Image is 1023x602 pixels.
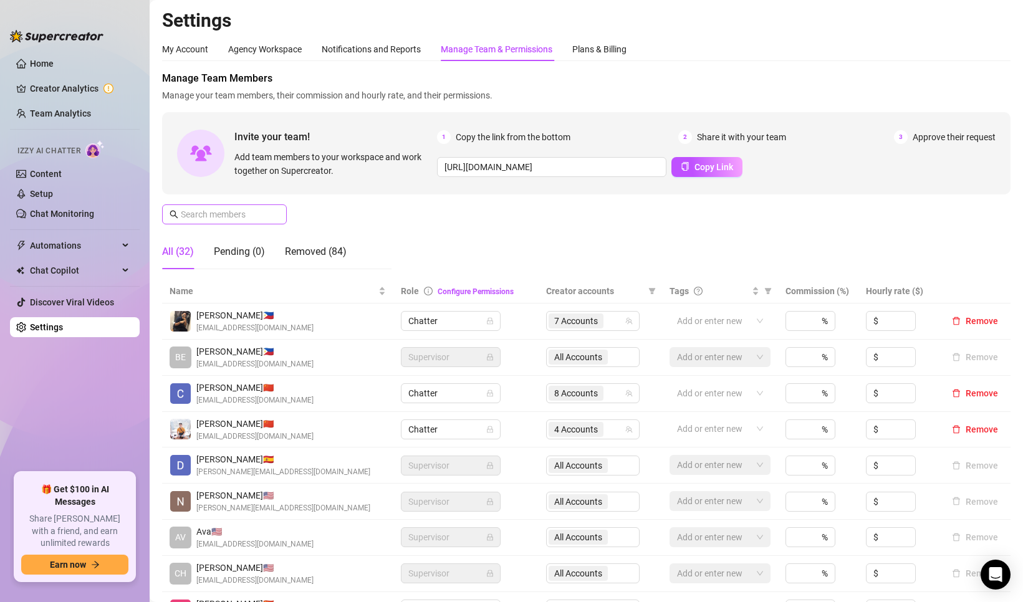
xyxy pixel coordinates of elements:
[486,353,494,361] span: lock
[175,530,186,544] span: AV
[966,316,998,326] span: Remove
[947,494,1003,509] button: Remove
[947,422,1003,437] button: Remove
[30,236,118,256] span: Automations
[625,389,633,397] span: team
[408,528,493,547] span: Supervisor
[170,455,191,475] img: Davis Armbrust
[181,208,269,221] input: Search members
[670,284,689,298] span: Tags
[546,284,643,298] span: Creator accounts
[170,210,178,219] span: search
[424,287,433,295] span: info-circle
[441,42,552,56] div: Manage Team & Permissions
[401,286,419,296] span: Role
[196,452,370,466] span: [PERSON_NAME] 🇪🇸
[947,386,1003,401] button: Remove
[322,42,421,56] div: Notifications and Reports
[170,491,191,512] img: Naomi Ochoa
[170,383,191,404] img: Charmaine Javillonar
[162,71,1011,86] span: Manage Team Members
[234,150,432,178] span: Add team members to your workspace and work together on Supercreator.
[437,130,451,144] span: 1
[30,189,53,199] a: Setup
[228,42,302,56] div: Agency Workspace
[196,308,314,322] span: [PERSON_NAME] 🇵🇭
[10,30,103,42] img: logo-BBDzfeDw.svg
[694,287,703,295] span: question-circle
[408,420,493,439] span: Chatter
[486,533,494,541] span: lock
[554,386,598,400] span: 8 Accounts
[952,389,961,398] span: delete
[486,570,494,577] span: lock
[764,287,772,295] span: filter
[554,423,598,436] span: 4 Accounts
[196,575,314,586] span: [EMAIL_ADDRESS][DOMAIN_NAME]
[17,145,80,157] span: Izzy AI Chatter
[30,169,62,179] a: Content
[175,566,186,580] span: CH
[214,244,265,259] div: Pending (0)
[858,279,939,303] th: Hourly rate ($)
[30,260,118,280] span: Chat Copilot
[625,426,633,433] span: team
[196,322,314,334] span: [EMAIL_ADDRESS][DOMAIN_NAME]
[486,389,494,397] span: lock
[648,287,656,295] span: filter
[549,386,603,401] span: 8 Accounts
[175,350,186,364] span: BE
[16,241,26,251] span: thunderbolt
[947,530,1003,545] button: Remove
[671,157,742,177] button: Copy Link
[196,489,370,502] span: [PERSON_NAME] 🇺🇸
[762,282,774,300] span: filter
[694,162,733,172] span: Copy Link
[947,350,1003,365] button: Remove
[408,312,493,330] span: Chatter
[408,492,493,511] span: Supervisor
[947,458,1003,473] button: Remove
[196,381,314,394] span: [PERSON_NAME] 🇨🇳
[486,317,494,325] span: lock
[646,282,658,300] span: filter
[162,279,393,303] th: Name
[196,466,370,478] span: [PERSON_NAME][EMAIL_ADDRESS][DOMAIN_NAME]
[162,88,1011,102] span: Manage your team members, their commission and hourly rate, and their permissions.
[16,266,24,275] img: Chat Copilot
[438,287,514,296] a: Configure Permissions
[697,130,786,144] span: Share it with your team
[952,317,961,325] span: delete
[196,538,314,550] span: [EMAIL_ADDRESS][DOMAIN_NAME]
[913,130,996,144] span: Approve their request
[234,129,437,145] span: Invite your team!
[285,244,347,259] div: Removed (84)
[681,162,689,171] span: copy
[170,311,191,332] img: Sean Carino
[894,130,908,144] span: 3
[162,244,194,259] div: All (32)
[196,431,314,442] span: [EMAIL_ADDRESS][DOMAIN_NAME]
[30,79,130,98] a: Creator Analytics exclamation-circle
[966,424,998,434] span: Remove
[196,502,370,514] span: [PERSON_NAME][EMAIL_ADDRESS][DOMAIN_NAME]
[408,348,493,366] span: Supervisor
[21,484,128,508] span: 🎁 Get $100 in AI Messages
[554,314,598,328] span: 7 Accounts
[50,560,86,570] span: Earn now
[549,422,603,437] span: 4 Accounts
[966,388,998,398] span: Remove
[196,525,314,538] span: Ava 🇺🇸
[196,358,314,370] span: [EMAIL_ADDRESS][DOMAIN_NAME]
[486,462,494,469] span: lock
[30,297,114,307] a: Discover Viral Videos
[408,564,493,583] span: Supervisor
[21,513,128,550] span: Share [PERSON_NAME] with a friend, and earn unlimited rewards
[196,345,314,358] span: [PERSON_NAME] 🇵🇭
[952,425,961,434] span: delete
[408,456,493,475] span: Supervisor
[21,555,128,575] button: Earn nowarrow-right
[981,560,1011,590] div: Open Intercom Messenger
[91,560,100,569] span: arrow-right
[456,130,570,144] span: Copy the link from the bottom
